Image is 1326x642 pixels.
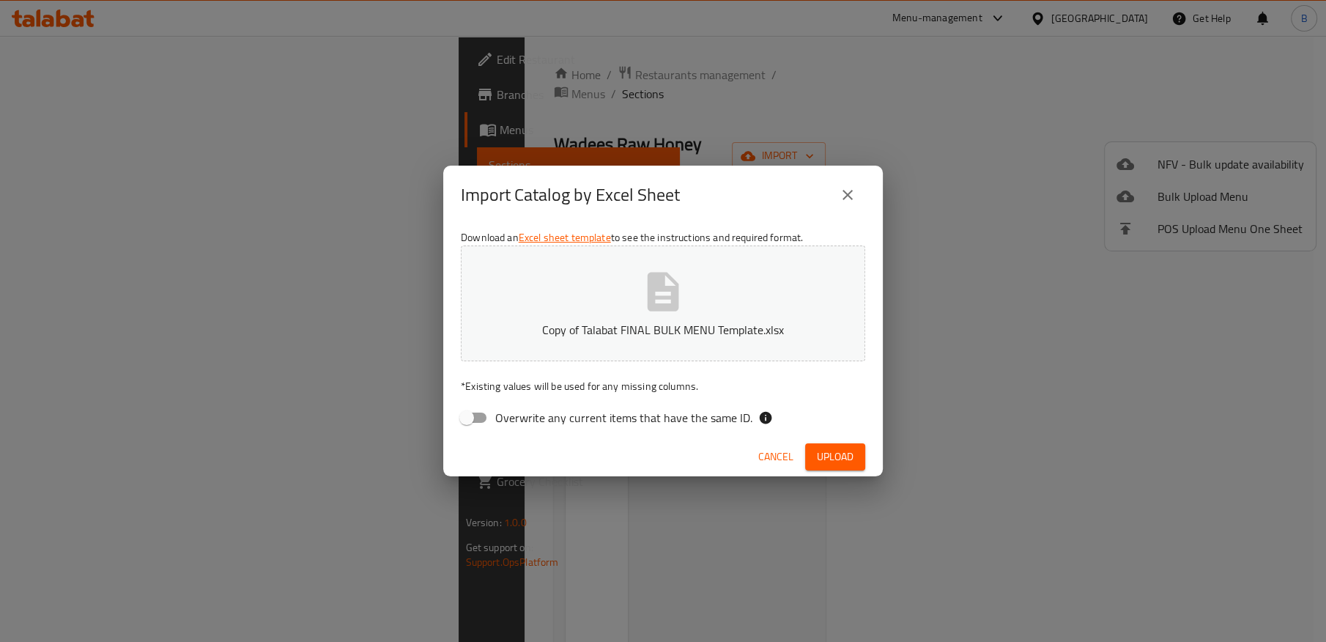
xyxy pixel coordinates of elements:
span: Overwrite any current items that have the same ID. [495,409,752,427]
button: Upload [805,443,865,471]
span: Cancel [758,448,793,466]
button: close [830,177,865,213]
h2: Import Catalog by Excel Sheet [461,183,680,207]
p: Copy of Talabat FINAL BULK MENU Template.xlsx [484,321,842,339]
a: Excel sheet template [519,228,611,247]
button: Cancel [752,443,799,471]
div: Download an to see the instructions and required format. [443,224,883,437]
button: Copy of Talabat FINAL BULK MENU Template.xlsx [461,246,865,361]
p: Existing values will be used for any missing columns. [461,379,865,394]
span: Upload [817,448,853,466]
svg: If the overwrite option isn't selected, then the items that match an existing ID will be ignored ... [758,410,773,425]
